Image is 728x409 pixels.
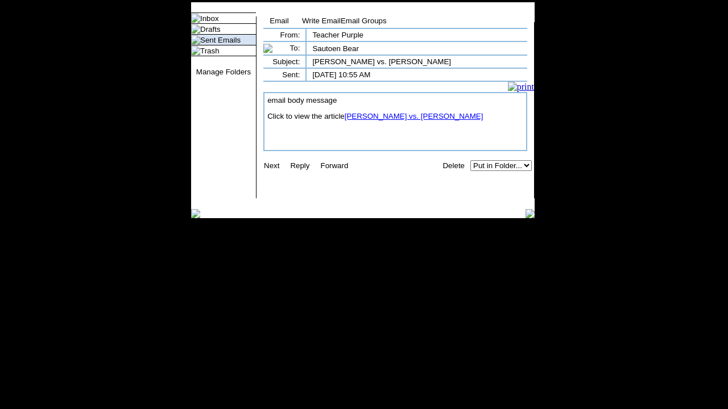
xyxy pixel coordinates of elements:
img: table_footer_right.gif [526,209,535,218]
td: Sent: [272,70,300,79]
td: [PERSON_NAME] vs. [PERSON_NAME] [312,57,527,66]
img: folder_icon_pick.gif [191,35,200,44]
img: table_footer_left.gif [191,209,200,218]
td: email body message [266,94,525,130]
td: Subject: [272,57,300,66]
a: Write Email [302,16,341,25]
a: Email Groups [341,16,387,25]
a: Delete [442,161,465,170]
img: black_spacer.gif [256,198,535,199]
font: Click to view the article [267,112,483,120]
td: Sautoen Bear [312,44,527,53]
a: Next [264,161,279,170]
img: folder_icon.gif [191,24,200,34]
img: folder_icon.gif [191,46,200,55]
td: [DATE] 10:55 AM [312,70,527,79]
a: Trash [200,47,220,55]
td: Teacher Purple [312,31,527,39]
a: Inbox [200,14,219,23]
a: Reply [290,161,309,170]
img: to_icon.gif [263,44,272,53]
img: print [508,82,534,92]
a: Sent Emails [200,36,241,44]
a: Forward [320,161,348,170]
img: folder_icon.gif [191,14,200,23]
a: Manage Folders [196,68,251,76]
td: To: [272,44,300,53]
a: Drafts [200,25,221,34]
a: Email [270,16,288,25]
td: From: [272,31,300,39]
a: [PERSON_NAME] vs. [PERSON_NAME] [345,112,483,120]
